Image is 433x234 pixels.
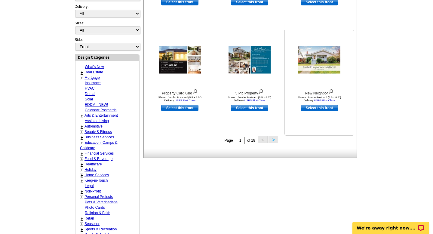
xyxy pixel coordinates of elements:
a: Religion & Faith [85,211,110,215]
a: Holiday [84,168,97,172]
a: USPS First Class [175,99,196,102]
a: + [81,151,83,156]
div: Sizes: [75,20,140,37]
a: use this design [301,105,338,111]
a: + [81,157,83,162]
a: use this design [231,105,268,111]
a: Business Services [84,135,114,139]
a: + [81,216,83,221]
div: 5 Pic Property [216,88,283,96]
a: Food & Beverage [84,157,112,161]
a: Education, Camps & Childcare [80,140,117,150]
a: Seasonal [84,222,100,226]
iframe: LiveChat chat widget [349,215,433,234]
img: 5 Pic Property [229,46,271,74]
div: Shown: Jumbo Postcard (5.5 x 8.5") Delivery: [216,96,283,102]
div: Delivery: [75,4,140,20]
a: Personal Projects [84,195,113,199]
a: + [81,189,83,194]
a: + [81,75,83,80]
a: Insurance [85,81,101,85]
a: + [81,168,83,172]
a: Sports & Recreation [84,227,117,231]
img: New Neighbor [298,46,340,74]
span: of 18 [247,138,255,143]
span: Page [225,138,233,143]
a: Solar [85,97,93,101]
a: EDDM - NEW! [85,103,108,107]
a: Beauty & Fitness [84,130,112,134]
img: view design details [328,88,334,94]
a: + [81,70,83,75]
a: Dental [85,92,95,96]
div: New Neighbor [286,88,352,96]
a: Mortgage [84,75,100,80]
div: Property Card Grid [147,88,213,96]
a: Financial Services [84,151,114,155]
a: Pets & Veterinarians [85,200,118,204]
img: view design details [192,88,198,94]
img: view design details [258,88,264,94]
a: + [81,130,83,134]
a: Assisted Living [85,119,109,123]
a: + [81,195,83,199]
img: Property Card Grid [159,46,201,74]
a: Calendar Postcards [85,108,116,112]
a: + [81,113,83,118]
a: + [81,227,83,232]
a: Legal [85,184,94,188]
a: + [81,124,83,129]
div: Design Categories [75,54,139,60]
a: + [81,135,83,140]
a: + [81,140,83,145]
a: + [81,178,83,183]
a: What's New [85,65,104,69]
a: Real Estate [84,70,103,74]
a: Automotive [84,124,103,128]
a: Non-Profit [84,189,101,193]
a: Retail [84,216,94,220]
a: use this design [161,105,198,111]
div: Shown: Jumbo Postcard (5.5 x 8.5") Delivery: [286,96,352,102]
a: Home Services [84,173,109,177]
a: Healthcare [84,162,102,166]
a: + [81,173,83,178]
div: Side: [75,37,140,51]
a: USPS First Class [244,99,266,102]
a: + [81,222,83,226]
a: + [81,162,83,167]
div: Shown: Jumbo Postcard (5.5 x 8.5") Delivery: [147,96,213,102]
a: Photo Cards [85,205,105,210]
a: HVAC [85,86,94,91]
button: > [269,136,278,143]
button: < [258,136,268,143]
a: Arts & Entertainment [84,113,118,118]
a: USPS First Class [314,99,335,102]
a: Keep-in-Touch [84,178,108,183]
